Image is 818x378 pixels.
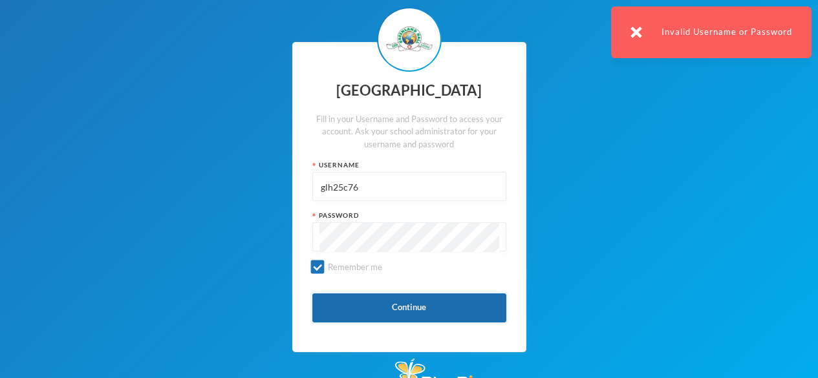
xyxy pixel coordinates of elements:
span: Remember me [323,262,387,272]
div: Password [312,211,506,220]
div: Invalid Username or Password [611,6,812,58]
div: [GEOGRAPHIC_DATA] [312,78,506,103]
div: Username [312,160,506,170]
div: Fill in your Username and Password to access your account. Ask your school administrator for your... [312,113,506,151]
button: Continue [312,293,506,322]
